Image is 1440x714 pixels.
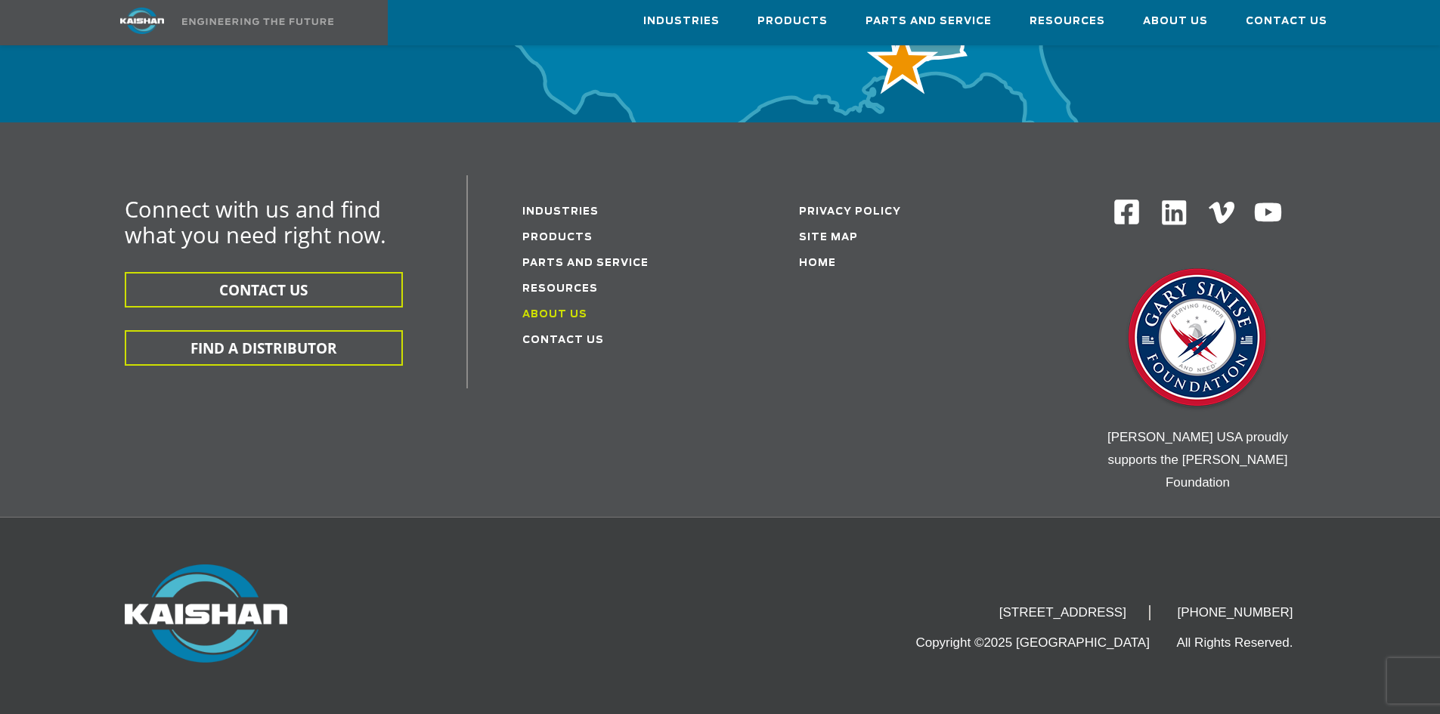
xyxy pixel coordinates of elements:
a: Parts and Service [866,1,992,42]
img: Gary Sinise Foundation [1122,264,1273,415]
button: CONTACT US [125,272,403,308]
span: Contact Us [1246,13,1327,30]
a: Products [522,233,593,243]
img: kaishan logo [85,8,199,34]
li: All Rights Reserved. [1176,635,1315,651]
button: FIND A DISTRIBUTOR [125,330,403,366]
img: Vimeo [1209,202,1234,224]
span: Industries [643,13,720,30]
li: Copyright ©2025 [GEOGRAPHIC_DATA] [915,635,1172,651]
li: [STREET_ADDRESS] [977,605,1150,620]
img: Kaishan [125,564,287,663]
a: Resources [1030,1,1105,42]
a: Parts and service [522,258,649,268]
a: Industries [643,1,720,42]
img: Facebook [1113,198,1141,226]
a: Resources [522,284,598,294]
span: Resources [1030,13,1105,30]
a: About Us [522,310,587,320]
img: Youtube [1253,198,1283,227]
li: [PHONE_NUMBER] [1154,605,1315,620]
span: Products [757,13,828,30]
span: Parts and Service [866,13,992,30]
span: [PERSON_NAME] USA proudly supports the [PERSON_NAME] Foundation [1107,430,1288,490]
a: Privacy Policy [799,207,901,217]
a: Site Map [799,233,858,243]
a: Contact Us [522,335,604,345]
a: Home [799,258,836,268]
span: Connect with us and find what you need right now. [125,194,386,249]
a: Contact Us [1246,1,1327,42]
img: Linkedin [1160,198,1189,227]
a: Products [757,1,828,42]
img: Engineering the future [182,18,333,25]
span: About Us [1143,13,1208,30]
a: Industries [522,207,599,217]
a: About Us [1143,1,1208,42]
